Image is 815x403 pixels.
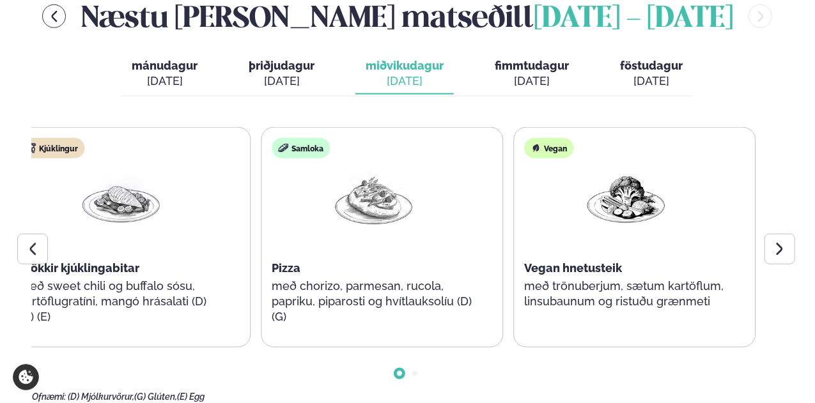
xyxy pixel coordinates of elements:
[42,4,66,28] button: menu-btn-left
[19,261,139,275] span: Stökkir kjúklingabitar
[272,278,475,324] p: með chorizo, parmesan, rucola, papriku, piparosti og hvítlauksolíu (D) (G)
[366,59,444,72] span: miðvikudagur
[177,392,205,402] span: (E) Egg
[531,143,541,153] img: Vegan.svg
[80,169,162,228] img: Chicken-breast.png
[332,169,414,228] img: Pizza-Bread.png
[32,392,66,402] span: Ofnæmi:
[495,59,569,72] span: fimmtudagur
[366,73,444,89] div: [DATE]
[13,364,39,390] a: Cookie settings
[749,4,772,28] button: menu-btn-right
[19,278,222,324] p: með sweet chili og buffalo sósu, kartöflugratíni, mangó hrásalati (D) (G) (E)
[132,59,198,72] span: mánudagur
[134,392,177,402] span: (G) Glúten,
[412,371,417,376] span: Go to slide 2
[586,169,667,228] img: Vegan.png
[534,5,733,33] span: [DATE] - [DATE]
[610,53,693,95] button: föstudagur [DATE]
[238,53,325,95] button: þriðjudagur [DATE]
[249,59,314,72] span: þriðjudagur
[121,53,208,95] button: mánudagur [DATE]
[19,138,84,158] div: Kjúklingur
[68,392,134,402] span: (D) Mjólkurvörur,
[278,143,288,153] img: sandwich-new-16px.svg
[525,278,728,309] p: með trönuberjum, sætum kartöflum, linsubaunum og ristuðu grænmeti
[397,371,402,376] span: Go to slide 1
[485,53,579,95] button: fimmtudagur [DATE]
[26,143,36,153] img: chicken.svg
[355,53,454,95] button: miðvikudagur [DATE]
[272,138,330,158] div: Samloka
[132,73,198,89] div: [DATE]
[249,73,314,89] div: [DATE]
[495,73,569,89] div: [DATE]
[525,261,623,275] span: Vegan hnetusteik
[525,138,574,158] div: Vegan
[272,261,300,275] span: Pizza
[620,73,683,89] div: [DATE]
[620,59,683,72] span: föstudagur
